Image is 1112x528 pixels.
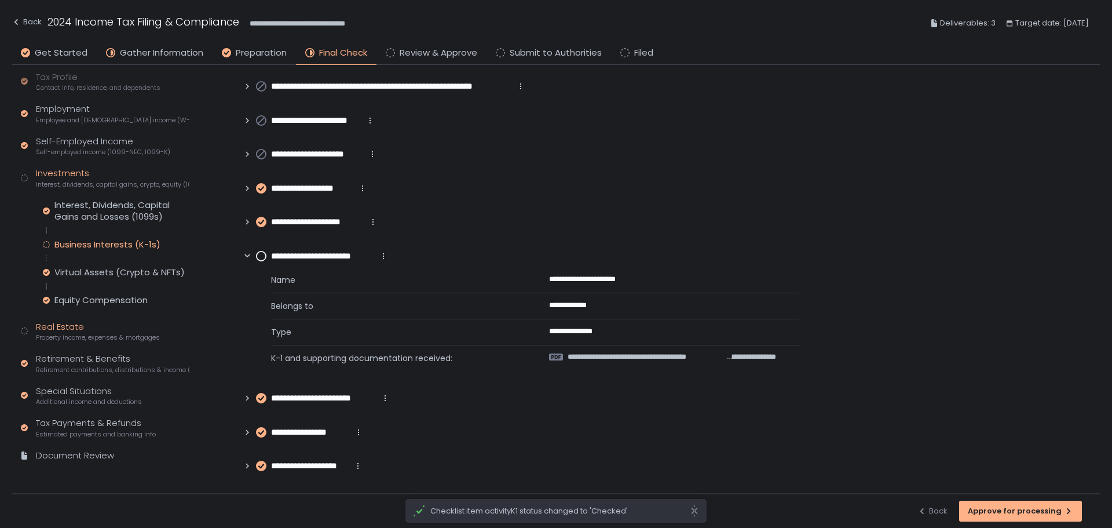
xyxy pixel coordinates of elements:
[47,14,239,30] h1: 2024 Income Tax Filing & Compliance
[917,501,948,522] button: Back
[12,14,42,33] button: Back
[36,321,160,343] div: Real Estate
[36,385,142,407] div: Special Situations
[54,294,148,306] div: Equity Compensation
[634,46,653,60] span: Filed
[319,46,367,60] span: Final Check
[54,239,160,250] div: Business Interests (K-1s)
[271,352,521,364] span: K-1 and supporting documentation received:
[120,46,203,60] span: Gather Information
[36,167,189,189] div: Investments
[36,180,189,189] span: Interest, dividends, capital gains, crypto, equity (1099s, K-1s)
[36,366,189,374] span: Retirement contributions, distributions & income (1099-R, 5498)
[36,430,156,439] span: Estimated payments and banking info
[959,501,1082,522] button: Approve for processing
[430,506,690,516] span: Checklist item activityK1 status changed to 'Checked'
[236,46,287,60] span: Preparation
[1015,16,1089,30] span: Target date: [DATE]
[36,417,156,439] div: Tax Payments & Refunds
[36,116,189,125] span: Employee and [DEMOGRAPHIC_DATA] income (W-2s)
[271,274,521,286] span: Name
[36,449,114,463] div: Document Review
[400,46,477,60] span: Review & Approve
[35,46,87,60] span: Get Started
[36,103,189,125] div: Employment
[940,16,996,30] span: Deliverables: 3
[12,15,42,29] div: Back
[968,506,1073,516] div: Approve for processing
[36,83,160,92] span: Contact info, residence, and dependents
[54,199,189,223] div: Interest, Dividends, Capital Gains and Losses (1099s)
[36,71,160,93] div: Tax Profile
[690,505,699,517] svg: close
[36,398,142,406] span: Additional income and deductions
[54,267,185,278] div: Virtual Assets (Crypto & NFTs)
[271,300,521,312] span: Belongs to
[36,135,170,157] div: Self-Employed Income
[36,148,170,156] span: Self-employed income (1099-NEC, 1099-K)
[36,352,189,374] div: Retirement & Benefits
[271,326,521,338] span: Type
[917,506,948,516] div: Back
[36,333,160,342] span: Property income, expenses & mortgages
[510,46,602,60] span: Submit to Authorities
